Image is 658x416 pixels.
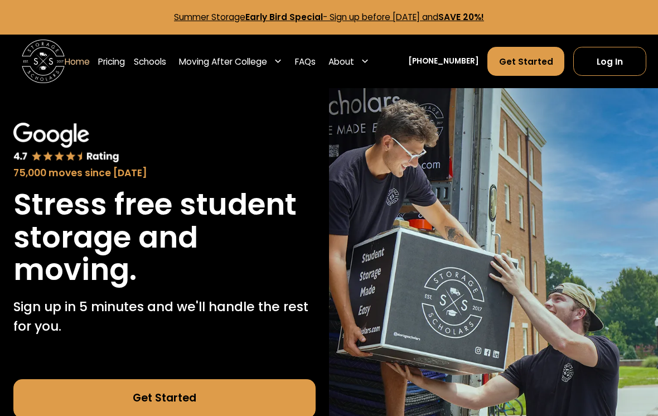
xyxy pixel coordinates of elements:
[487,47,564,76] a: Get Started
[13,123,119,163] img: Google 4.7 star rating
[98,46,125,76] a: Pricing
[13,297,315,336] p: Sign up in 5 minutes and we'll handle the rest for you.
[22,40,65,83] a: home
[179,55,267,68] div: Moving After College
[22,40,65,83] img: Storage Scholars main logo
[295,46,316,76] a: FAQs
[175,46,286,76] div: Moving After College
[325,46,374,76] div: About
[328,55,354,68] div: About
[573,47,646,76] a: Log In
[245,11,323,23] strong: Early Bird Special
[408,56,479,67] a: [PHONE_NUMBER]
[13,166,315,180] div: 75,000 moves since [DATE]
[65,46,90,76] a: Home
[438,11,484,23] strong: SAVE 20%!
[13,188,315,286] h1: Stress free student storage and moving.
[174,11,484,23] a: Summer StorageEarly Bird Special- Sign up before [DATE] andSAVE 20%!
[134,46,166,76] a: Schools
